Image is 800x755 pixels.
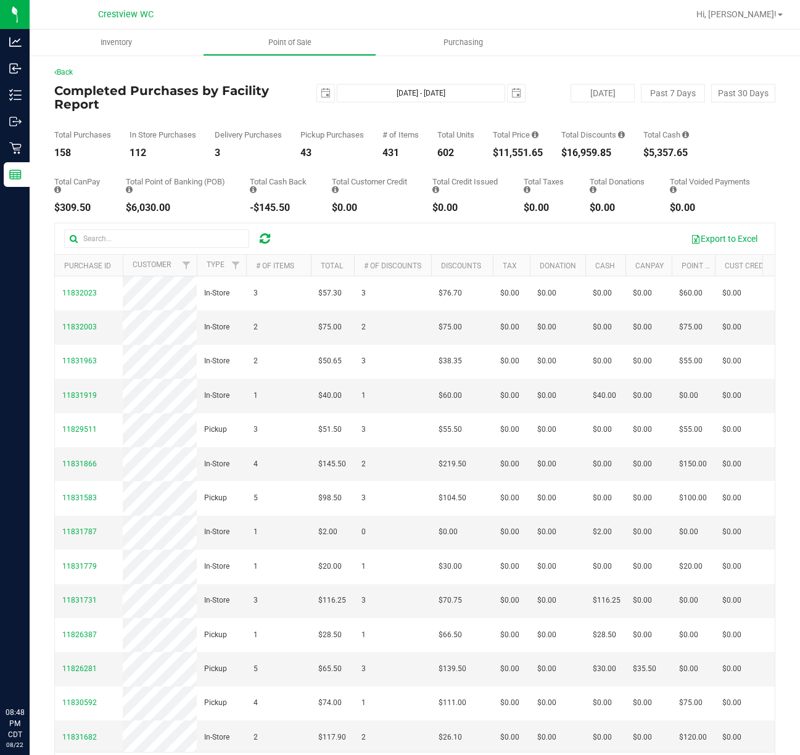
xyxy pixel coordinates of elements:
[537,595,556,606] span: $0.00
[204,561,229,572] span: In-Store
[318,561,342,572] span: $20.00
[318,732,346,743] span: $117.90
[256,262,294,270] a: # of Items
[537,697,556,709] span: $0.00
[9,142,22,154] inline-svg: Retail
[204,663,227,675] span: Pickup
[64,229,249,248] input: Search...
[643,148,689,158] div: $5,357.65
[590,186,596,194] i: Sum of all round-up-to-next-dollar total price adjustments for all purchases in the date range.
[54,68,73,76] a: Back
[593,526,612,538] span: $2.00
[439,697,466,709] span: $111.00
[9,89,22,101] inline-svg: Inventory
[254,595,258,606] span: 3
[711,84,775,102] button: Past 30 Days
[9,62,22,75] inline-svg: Inbound
[679,663,698,675] span: $0.00
[62,323,97,331] span: 11832003
[318,424,342,435] span: $51.50
[633,595,652,606] span: $0.00
[64,262,111,270] a: Purchase ID
[204,526,229,538] span: In-Store
[633,424,652,435] span: $0.00
[62,357,97,365] span: 11831963
[62,289,97,297] span: 11832023
[641,84,705,102] button: Past 7 Days
[593,321,612,333] span: $0.00
[593,732,612,743] span: $0.00
[62,425,97,434] span: 11829511
[696,9,777,19] span: Hi, [PERSON_NAME]!
[376,30,550,56] a: Purchasing
[62,391,97,400] span: 11831919
[593,697,612,709] span: $0.00
[62,664,97,673] span: 11826281
[679,561,703,572] span: $20.00
[361,424,366,435] span: 3
[204,321,229,333] span: In-Store
[133,260,171,269] a: Customer
[493,148,543,158] div: $11,551.65
[204,732,229,743] span: In-Store
[254,424,258,435] span: 3
[643,131,689,139] div: Total Cash
[361,595,366,606] span: 3
[537,492,556,504] span: $0.00
[126,203,231,213] div: $6,030.00
[439,355,462,367] span: $38.35
[361,732,366,743] span: 2
[254,561,258,572] span: 1
[332,178,414,194] div: Total Customer Credit
[593,561,612,572] span: $0.00
[432,178,505,194] div: Total Credit Issued
[54,203,107,213] div: $309.50
[361,355,366,367] span: 3
[364,262,421,270] a: # of Discounts
[590,178,652,194] div: Total Donations
[6,707,24,740] p: 08:48 PM CDT
[321,262,343,270] a: Total
[524,203,571,213] div: $0.00
[590,203,652,213] div: $0.00
[204,390,229,402] span: In-Store
[98,9,154,20] span: Crestview WC
[126,186,133,194] i: Sum of the successful, non-voided point-of-banking payment transactions, both via payment termina...
[679,492,707,504] span: $100.00
[207,260,225,269] a: Type
[62,698,97,707] span: 11830592
[679,595,698,606] span: $0.00
[439,321,462,333] span: $75.00
[500,595,519,606] span: $0.00
[204,287,229,299] span: In-Store
[537,458,556,470] span: $0.00
[6,740,24,749] p: 08/22
[593,458,612,470] span: $0.00
[439,458,466,470] span: $219.50
[318,492,342,504] span: $98.50
[537,526,556,538] span: $0.00
[722,321,741,333] span: $0.00
[439,732,462,743] span: $26.10
[361,321,366,333] span: 2
[361,287,366,299] span: 3
[439,595,462,606] span: $70.75
[12,656,49,693] iframe: Resource center
[670,203,757,213] div: $0.00
[682,131,689,139] i: Sum of the successful, non-voided cash payment transactions for all purchases in the date range. ...
[537,321,556,333] span: $0.00
[595,262,615,270] a: Cash
[318,287,342,299] span: $57.30
[250,178,314,194] div: Total Cash Back
[439,424,462,435] span: $55.50
[722,697,741,709] span: $0.00
[722,492,741,504] span: $0.00
[361,697,366,709] span: 1
[203,30,376,56] a: Point of Sale
[437,131,474,139] div: Total Units
[204,355,229,367] span: In-Store
[593,287,612,299] span: $0.00
[250,186,257,194] i: Sum of the cash-back amounts from rounded-up electronic payments for all purchases in the date ra...
[722,458,741,470] span: $0.00
[500,629,519,641] span: $0.00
